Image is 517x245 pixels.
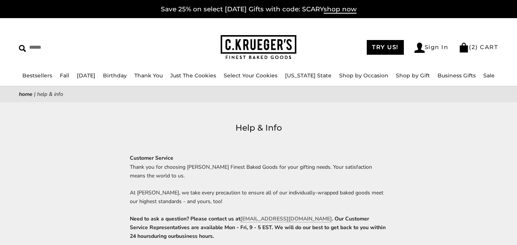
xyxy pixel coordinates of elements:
strong: Need to ask a question? Please contact us at [130,215,386,240]
a: Thank You [134,72,163,79]
span: At [PERSON_NAME], we take every precaution to ensure all of our individually-wrapped baked goods ... [130,189,383,205]
img: Account [414,43,425,53]
a: Birthday [103,72,127,79]
input: Search [19,42,130,53]
a: [US_STATE] State [285,72,332,79]
a: [DATE] [77,72,95,79]
img: Search [19,45,26,52]
a: Bestsellers [22,72,52,79]
h1: Help & Info [30,121,487,135]
span: during our [151,233,176,240]
a: (2) CART [459,43,498,51]
img: Bag [459,43,469,52]
nav: breadcrumbs [19,90,498,99]
a: Just The Cookies [170,72,216,79]
strong: Customer Service [130,154,173,162]
p: Thank you for choosing [PERSON_NAME] Finest Baked Goods for your gifting needs. Your satisfaction... [130,163,387,180]
span: 2 [472,43,476,51]
a: Sign In [414,43,448,53]
a: Shop by Gift [396,72,430,79]
span: business hours. [176,233,214,240]
a: Save 25% on select [DATE] Gifts with code: SCARYshop now [161,5,357,14]
a: Select Your Cookies [224,72,277,79]
a: [EMAIL_ADDRESS][DOMAIN_NAME] [240,215,332,222]
a: Sale [483,72,495,79]
span: Help & Info [37,91,63,98]
a: Business Gifts [438,72,476,79]
a: Home [19,91,33,98]
a: Shop by Occasion [339,72,388,79]
img: C.KRUEGER'S [221,35,296,60]
span: shop now [324,5,357,14]
span: . Our Customer Service Representatives are available Mon - Fri, 9 - 5 EST. We will do our best to... [130,215,386,240]
span: | [34,91,36,98]
a: TRY US! [367,40,404,55]
a: Fall [60,72,69,79]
